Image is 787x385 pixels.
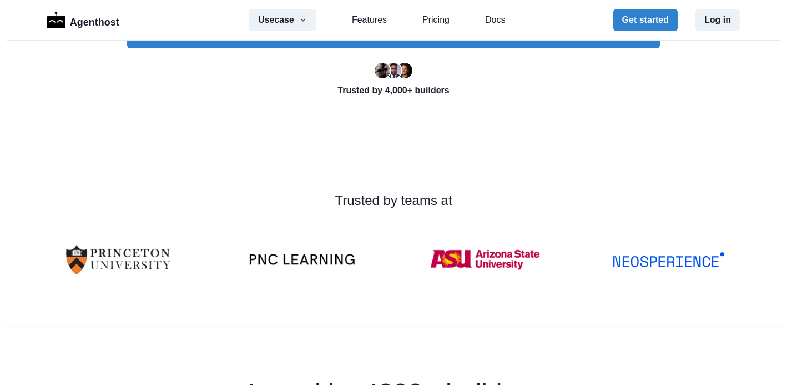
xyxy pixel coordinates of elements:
[352,13,387,27] a: Features
[246,253,357,266] img: PNC-LEARNING-Logo-v2.1.webp
[70,11,119,30] p: Agenthost
[36,191,751,211] p: Trusted by teams at
[47,11,119,30] a: LogoAgenthost
[397,63,412,78] img: Kent Dodds
[47,12,65,28] img: Logo
[695,9,740,31] button: Log in
[249,9,316,31] button: Usecase
[485,13,505,27] a: Docs
[386,63,401,78] img: Segun Adebayo
[613,9,678,31] button: Get started
[613,252,724,267] img: NSP_Logo_Blue.svg
[430,228,541,291] img: ASU-Logo.png
[375,63,390,78] img: Ryan Florence
[127,84,660,97] p: Trusted by 4,000+ builders
[63,228,174,291] img: University-of-Princeton-Logo.png
[422,13,450,27] a: Pricing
